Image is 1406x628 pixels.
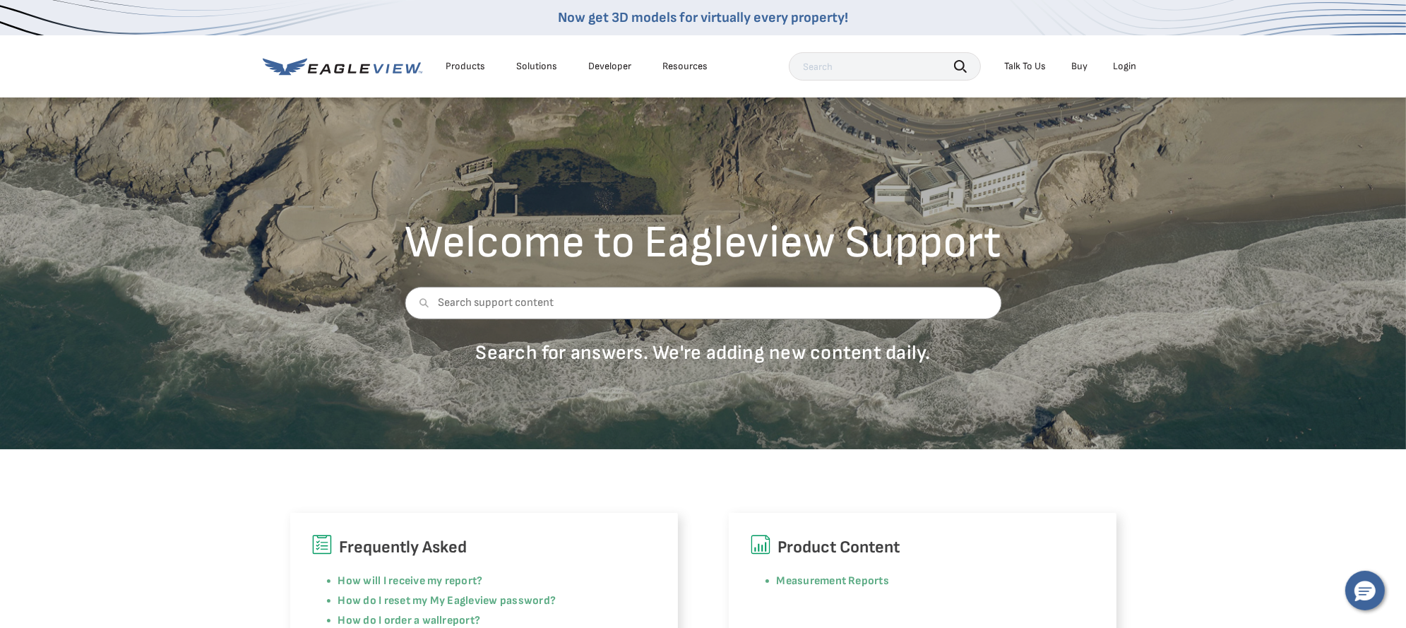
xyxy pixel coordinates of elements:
[750,534,1095,561] h6: Product Content
[789,52,981,81] input: Search
[517,60,558,73] div: Solutions
[338,614,443,627] a: How do I order a wall
[1005,60,1047,73] div: Talk To Us
[1114,60,1137,73] div: Login
[405,220,1001,266] h2: Welcome to Eagleview Support
[558,9,848,26] a: Now get 3D models for virtually every property!
[1072,60,1088,73] a: Buy
[777,574,890,588] a: Measurement Reports
[589,60,632,73] a: Developer
[663,60,708,73] div: Resources
[311,534,657,561] h6: Frequently Asked
[338,594,556,608] a: How do I reset my My Eagleview password?
[1345,571,1385,610] button: Hello, have a question? Let’s chat.
[475,614,480,627] a: ?
[405,287,1001,319] input: Search support content
[338,574,483,588] a: How will I receive my report?
[443,614,475,627] a: report
[446,60,486,73] div: Products
[405,340,1001,365] p: Search for answers. We're adding new content daily.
